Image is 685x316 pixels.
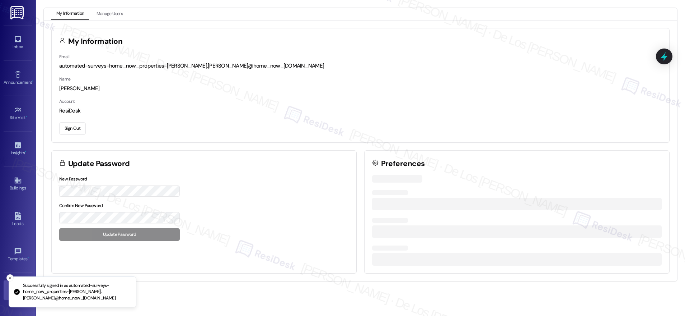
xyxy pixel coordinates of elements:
label: Account [59,99,75,104]
span: • [32,79,33,84]
label: Confirm New Password [59,203,103,209]
img: ResiDesk Logo [10,6,25,19]
a: Leads [4,210,32,229]
a: Insights • [4,139,32,159]
button: Sign Out [59,122,86,135]
a: Templates • [4,245,32,265]
label: Name [59,76,71,82]
a: Site Visit • [4,104,32,123]
span: • [25,149,26,154]
div: ResiDesk [59,107,662,115]
h3: My Information [68,38,123,45]
div: [PERSON_NAME] [59,85,662,92]
h3: Preferences [381,160,425,168]
button: Manage Users [92,8,128,20]
h3: Update Password [68,160,130,168]
a: Buildings [4,174,32,194]
a: Account [4,280,32,300]
label: New Password [59,176,87,182]
a: Inbox [4,33,32,52]
span: • [26,114,27,119]
label: Email [59,54,69,60]
p: Successfully signed in as automated-surveys-home_now_properties-[PERSON_NAME].[PERSON_NAME]@home_... [23,283,130,302]
button: My Information [51,8,89,20]
button: Close toast [6,274,14,281]
div: automated-surveys-home_now_properties-[PERSON_NAME].[PERSON_NAME]@home_now_[DOMAIN_NAME] [59,62,662,70]
span: • [28,255,29,260]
